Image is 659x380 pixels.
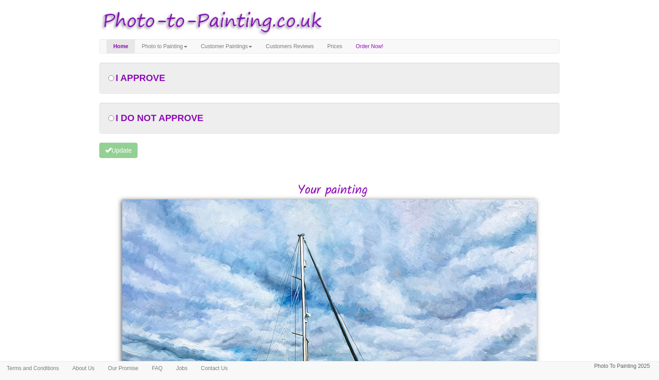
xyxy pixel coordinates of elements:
[194,40,259,53] a: Customer Paintings
[259,40,321,53] a: Customers Reviews
[106,184,560,198] h2: Your painting
[321,40,349,53] a: Prices
[169,362,194,375] a: Jobs
[135,40,194,53] a: Photo to Painting
[66,362,101,375] a: About Us
[116,113,203,123] span: I DO NOT APPROVE
[194,362,234,375] a: Contact Us
[95,5,325,39] img: Photo to Painting
[116,73,165,83] span: I APPROVE
[145,362,169,375] a: FAQ
[101,362,145,375] a: Our Promise
[594,362,650,371] p: Photo To Painting 2025
[107,40,135,53] a: Home
[349,40,390,53] a: Order Now!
